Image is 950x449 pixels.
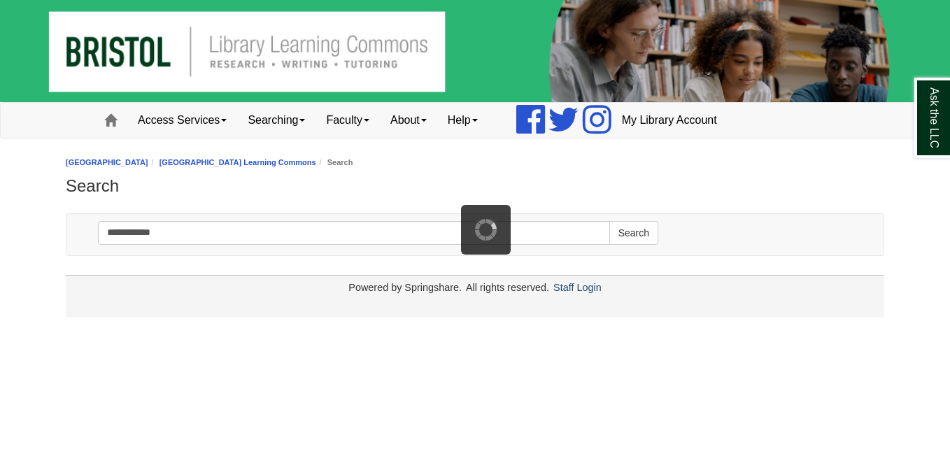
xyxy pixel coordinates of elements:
a: About [380,103,437,138]
img: Working... [475,219,497,241]
a: Staff Login [553,282,602,293]
a: [GEOGRAPHIC_DATA] Learning Commons [159,158,316,166]
a: [GEOGRAPHIC_DATA] [66,158,148,166]
div: All rights reserved. [464,282,551,293]
li: Search [316,156,353,169]
a: My Library Account [611,103,728,138]
nav: breadcrumb [66,156,884,169]
button: Search [609,221,658,245]
a: Faculty [316,103,380,138]
div: Powered by Springshare. [346,282,464,293]
a: Searching [237,103,316,138]
a: Access Services [127,103,237,138]
h1: Search [66,176,884,196]
a: Help [437,103,488,138]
